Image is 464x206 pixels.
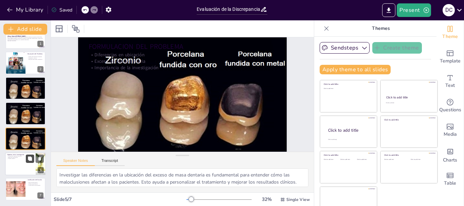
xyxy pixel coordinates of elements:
[36,154,44,163] button: Delete Slide
[436,45,464,69] div: Add ready made slides
[37,142,43,148] div: 5
[7,40,43,42] p: Generated with [URL]
[54,196,186,203] div: Slide 5 / 7
[384,154,433,156] div: Click to add title
[332,20,430,37] p: Themes
[7,154,34,156] p: Objetivos de la Investigación
[372,42,422,54] button: Create theme
[72,25,80,33] span: Position
[7,82,43,84] p: Importancia de la investigación
[28,185,43,186] p: Transformación de la práctica
[7,157,34,158] p: Relaciones significativas
[28,53,43,55] p: Descripción del Problema
[436,20,464,45] div: Change the overall theme
[7,81,43,82] p: Exceso de masa dentaria
[5,4,46,15] button: My Library
[56,158,95,166] button: Speaker Notes
[436,69,464,94] div: Add text boxes
[328,138,371,140] div: Click to add body
[5,77,46,99] div: 3
[324,159,339,161] div: Click to add text
[439,106,461,114] span: Questions
[444,180,456,187] span: Table
[28,182,43,184] p: Mejora del diagnóstico
[7,34,41,37] strong: Evaluación de la Discrepancia de Tamaño Dentario en la Clínica Dental [PERSON_NAME]
[340,159,356,161] div: Click to add text
[28,179,43,181] p: Justificación del Estudio
[89,64,276,71] p: Importancia de la investigación
[436,94,464,118] div: Get real-time input from your audience
[5,102,46,125] div: 4
[37,91,43,97] div: 3
[7,158,34,160] p: Impacto práctico
[37,192,43,199] div: 7
[328,127,372,133] div: Click to add title
[384,159,406,161] div: Click to add text
[5,152,46,175] div: 6
[37,117,43,123] div: 4
[5,26,46,49] div: 1
[7,107,43,108] p: Exceso de masa dentaria
[444,131,457,138] span: Media
[38,167,44,173] div: 6
[357,159,372,161] div: Click to add text
[386,102,431,104] div: Click to add text
[95,158,125,166] button: Transcript
[37,41,43,47] div: 1
[436,143,464,167] div: Add charts and graphs
[7,37,43,40] p: Esta presentación aborda la discrepancia de tamaño dentario en pacientes de la Clínica Dental [PE...
[89,58,276,64] p: Exceso de masa dentaria
[7,80,43,81] p: Diferencias en ubicación
[397,3,431,17] button: Present
[436,167,464,191] div: Add a table
[5,128,46,150] div: 5
[54,23,65,34] div: Layout
[7,105,43,107] p: Diferencias en ubicación
[28,57,43,59] p: Diagnóstico correcto
[324,154,372,156] div: Click to add title
[411,159,432,161] div: Click to add text
[7,129,43,131] p: FORMULACION DEL PROBLEMA
[443,4,455,16] div: D C
[320,65,391,74] button: Apply theme to all slides
[442,33,458,40] span: Theme
[7,133,43,134] p: Importancia de la investigación
[28,184,43,185] p: Enfoque personalizado
[5,178,46,200] div: 7
[258,196,275,203] div: 32 %
[197,4,260,14] input: Insert title
[443,156,457,164] span: Charts
[7,130,43,132] p: Diferencias en ubicación
[56,168,308,187] textarea: Investigar las diferencias en la ubicación del exceso de masa dentaria es fundamental para entend...
[89,51,276,58] p: Diferencias en ubicación
[386,95,431,99] div: Click to add title
[28,58,43,60] p: Guía para tratamiento ortodóntico
[7,132,43,133] p: Exceso de masa dentaria
[384,118,433,121] div: Click to add title
[5,52,46,74] div: 2
[445,82,455,89] span: Text
[320,42,370,54] button: Sendsteps
[7,78,43,80] p: FORMULACION DEL PROBLEMA
[7,155,34,157] p: Comparación de exceso de masa
[440,57,461,65] span: Template
[3,24,47,35] button: Add slide
[324,88,372,90] div: Click to add text
[37,66,43,72] div: 2
[51,7,72,13] div: Saved
[443,3,455,17] button: D C
[7,108,43,109] p: Importancia de la investigación
[28,56,43,57] p: Análisis de dimensiones dentarias
[7,103,43,105] p: FORMULACION DEL PROBLEMA
[89,42,276,52] p: FORMULACION DEL PROBLEMA
[324,83,372,86] div: Click to add title
[382,3,395,17] button: Export to PowerPoint
[436,118,464,143] div: Add images, graphics, shapes or video
[286,197,310,202] span: Single View
[26,154,34,163] button: Duplicate Slide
